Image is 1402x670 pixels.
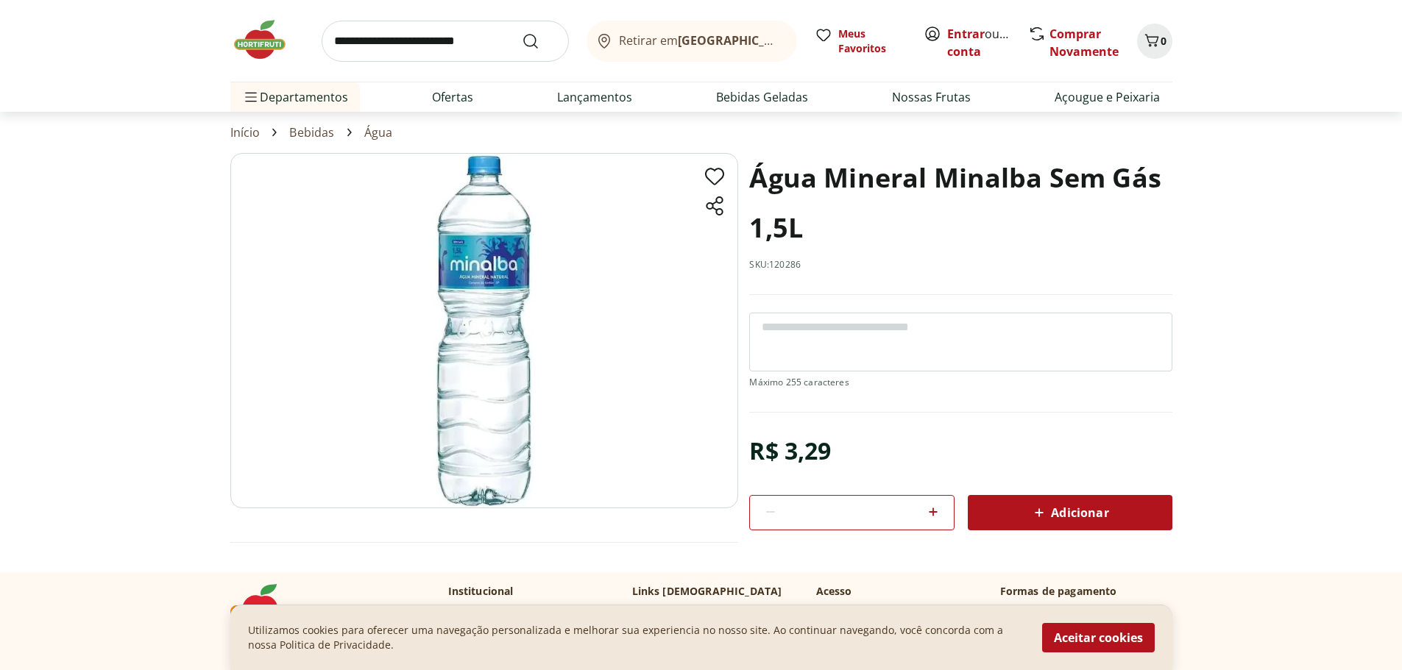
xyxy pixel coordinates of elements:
span: Retirar em [619,34,782,47]
a: Nossas Frutas [892,88,971,106]
button: Carrinho [1137,24,1172,59]
a: Meus Favoritos [815,26,906,56]
p: Utilizamos cookies para oferecer uma navegação personalizada e melhorar sua experiencia no nosso ... [248,623,1024,652]
span: Departamentos [242,79,348,115]
a: Início [230,126,261,139]
button: Retirar em[GEOGRAPHIC_DATA]/[GEOGRAPHIC_DATA] [587,21,797,62]
a: Bebidas Geladas [716,88,808,106]
button: Adicionar [968,495,1172,530]
h1: Água Mineral Minalba Sem Gás 1,5L [749,153,1172,253]
img: Hortifruti [230,18,304,62]
img: Hortifruti [230,584,304,628]
span: Meus Favoritos [838,26,906,56]
p: Links [DEMOGRAPHIC_DATA] [632,584,782,599]
img: Image [230,153,738,508]
button: Submit Search [522,32,557,50]
b: [GEOGRAPHIC_DATA]/[GEOGRAPHIC_DATA] [678,32,926,49]
a: Comprar Novamente [1049,26,1119,60]
a: Ofertas [432,88,473,106]
span: Adicionar [1030,504,1108,521]
p: Acesso [816,584,852,599]
a: Entrar [947,26,985,42]
input: search [322,21,569,62]
p: SKU: 120286 [749,259,801,271]
a: Criar conta [947,26,1028,60]
a: Bebidas [289,126,334,139]
a: Lançamentos [557,88,632,106]
div: R$ 3,29 [749,430,831,471]
span: ou [947,25,1013,60]
a: Açougue e Peixaria [1055,88,1160,106]
span: 0 [1161,34,1166,48]
button: Aceitar cookies [1042,623,1155,652]
p: Institucional [448,584,514,599]
a: Água [364,126,393,139]
p: Formas de pagamento [1000,584,1172,599]
button: Menu [242,79,260,115]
